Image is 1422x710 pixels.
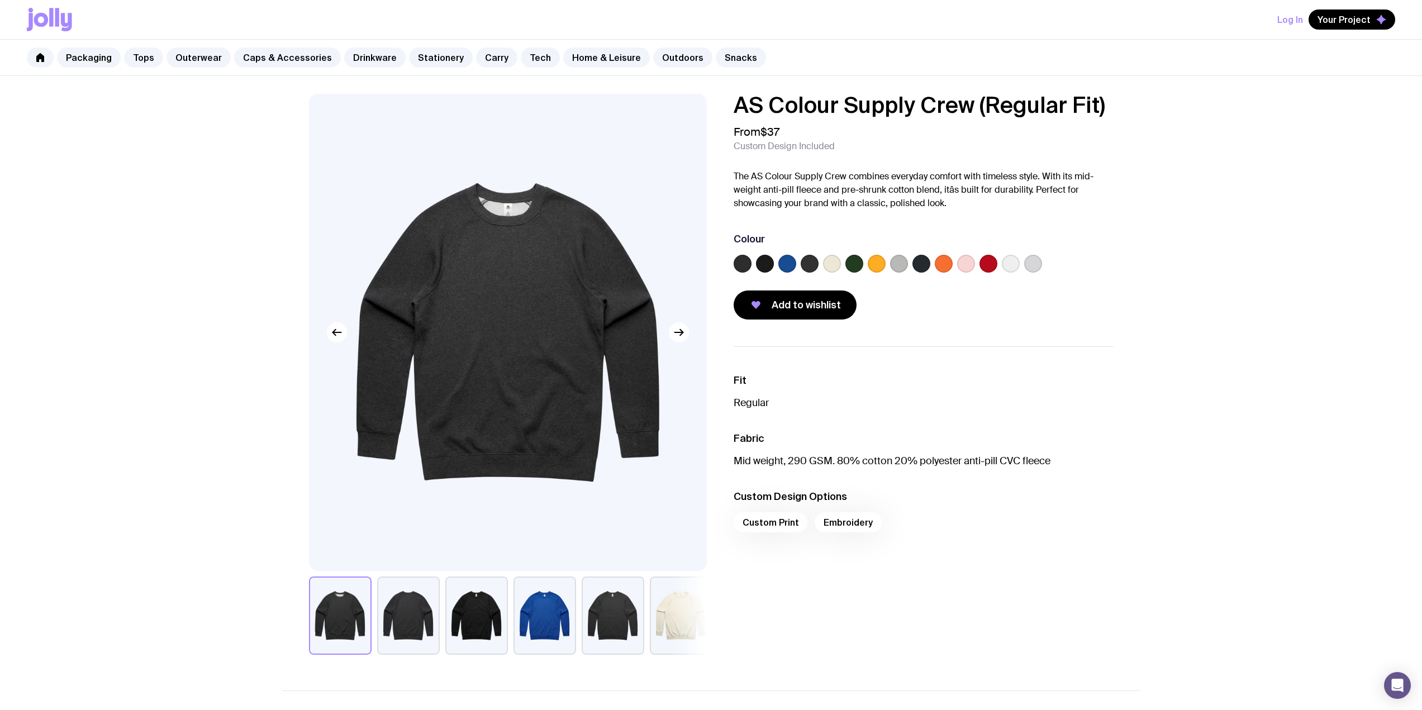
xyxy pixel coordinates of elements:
[734,454,1114,468] p: Mid weight, 290 GSM. 80% cotton 20% polyester anti-pill CVC fleece
[1309,9,1395,30] button: Your Project
[734,374,1114,387] h3: Fit
[772,298,841,312] span: Add to wishlist
[1277,9,1303,30] button: Log In
[734,94,1114,116] h1: AS Colour Supply Crew (Regular Fit)
[716,47,766,68] a: Snacks
[734,141,835,152] span: Custom Design Included
[760,125,779,139] span: $37
[234,47,341,68] a: Caps & Accessories
[734,125,779,139] span: From
[734,170,1114,210] p: The AS Colour Supply Crew combines everyday comfort with timeless style. With its mid-weight anti...
[167,47,231,68] a: Outerwear
[521,47,560,68] a: Tech
[1318,14,1371,25] span: Your Project
[409,47,473,68] a: Stationery
[124,47,163,68] a: Tops
[734,232,765,246] h3: Colour
[653,47,712,68] a: Outdoors
[57,47,121,68] a: Packaging
[734,432,1114,445] h3: Fabric
[734,290,857,320] button: Add to wishlist
[563,47,650,68] a: Home & Leisure
[344,47,406,68] a: Drinkware
[734,396,1114,409] p: Regular
[1384,672,1411,699] div: Open Intercom Messenger
[734,490,1114,503] h3: Custom Design Options
[476,47,517,68] a: Carry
